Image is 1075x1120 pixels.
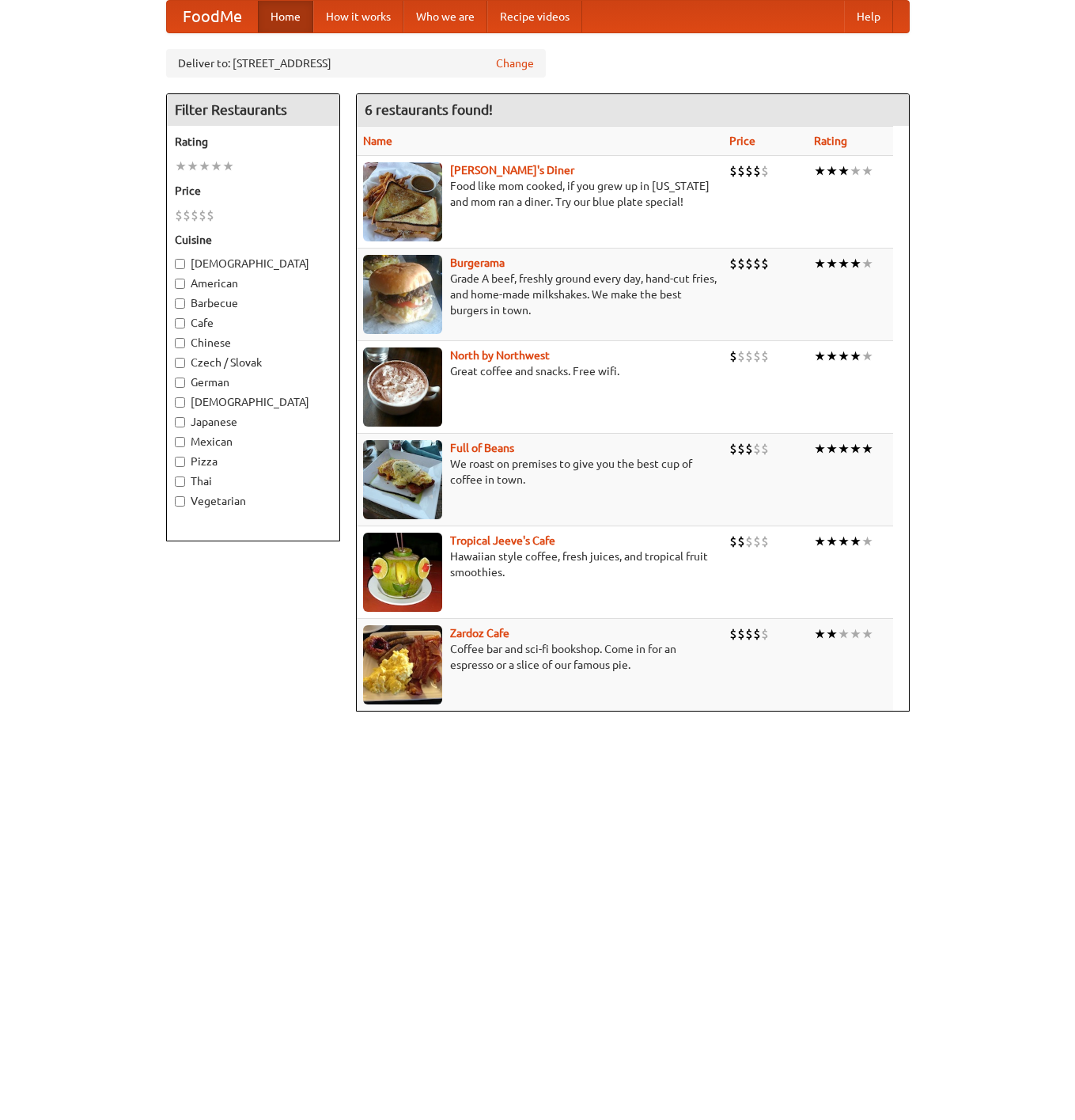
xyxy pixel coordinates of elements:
[450,534,555,547] b: Tropical Jeeve's Cafe
[850,255,861,272] li: ★
[450,349,550,362] a: North by Northwest
[753,162,761,180] li: $
[487,1,582,32] a: Recipe videos
[175,315,331,331] label: Cafe
[363,456,717,488] p: We roast on premises to give you the best cup of coffee in town.
[729,255,737,272] li: $
[838,347,850,365] li: ★
[175,434,331,450] label: Mexican
[814,255,826,272] li: ★
[175,414,331,430] label: Japanese
[363,162,442,241] img: sallys.jpg
[814,533,826,550] li: ★
[729,135,755,147] a: Price
[175,394,331,410] label: [DEMOGRAPHIC_DATA]
[175,473,331,489] label: Thai
[167,94,339,126] h4: Filter Restaurants
[826,347,838,365] li: ★
[175,158,187,175] li: ★
[363,363,717,379] p: Great coffee and snacks. Free wifi.
[838,625,850,643] li: ★
[175,493,331,509] label: Vegetarian
[729,440,737,457] li: $
[175,378,185,388] input: German
[745,440,753,457] li: $
[753,533,761,550] li: $
[450,627,509,640] a: Zardoz Cafe
[761,255,769,272] li: $
[167,1,258,32] a: FoodMe
[850,440,861,457] li: ★
[838,255,850,272] li: ★
[861,255,873,272] li: ★
[363,255,442,334] img: burgerama.jpg
[850,347,861,365] li: ★
[403,1,487,32] a: Who we are
[814,625,826,643] li: ★
[737,533,745,550] li: $
[175,358,185,368] input: Czech / Slovak
[729,533,737,550] li: $
[363,625,442,704] img: zardoz.jpg
[861,162,873,180] li: ★
[450,442,514,454] a: Full of Beans
[850,162,861,180] li: ★
[838,533,850,550] li: ★
[365,102,493,117] ng-pluralize: 6 restaurants found!
[729,625,737,643] li: $
[861,625,873,643] li: ★
[166,49,546,78] div: Deliver to: [STREET_ADDRESS]
[496,55,534,71] a: Change
[222,158,234,175] li: ★
[826,625,838,643] li: ★
[753,440,761,457] li: $
[175,355,331,370] label: Czech / Slovak
[183,207,191,224] li: $
[175,417,185,427] input: Japanese
[814,135,847,147] a: Rating
[363,178,717,210] p: Food like mom cooked, if you grew up in [US_STATE] and mom ran a diner. Try our blue plate special!
[761,162,769,180] li: $
[450,256,505,269] a: Burgerama
[814,162,826,180] li: ★
[838,440,850,457] li: ★
[737,347,745,365] li: $
[175,335,331,351] label: Chinese
[175,275,331,291] label: American
[210,158,222,175] li: ★
[745,255,753,272] li: $
[753,255,761,272] li: $
[199,158,210,175] li: ★
[175,338,185,348] input: Chinese
[175,279,185,289] input: American
[826,533,838,550] li: ★
[826,255,838,272] li: ★
[313,1,403,32] a: How it works
[737,440,745,457] li: $
[814,347,826,365] li: ★
[175,454,331,469] label: Pizza
[753,347,761,365] li: $
[363,135,392,147] a: Name
[175,256,331,271] label: [DEMOGRAPHIC_DATA]
[753,625,761,643] li: $
[737,162,745,180] li: $
[745,162,753,180] li: $
[761,347,769,365] li: $
[814,440,826,457] li: ★
[363,347,442,427] img: north.jpg
[175,397,185,408] input: [DEMOGRAPHIC_DATA]
[175,295,331,311] label: Barbecue
[191,207,199,224] li: $
[187,158,199,175] li: ★
[206,207,214,224] li: $
[861,440,873,457] li: ★
[850,625,861,643] li: ★
[861,347,873,365] li: ★
[745,625,753,643] li: $
[175,259,185,269] input: [DEMOGRAPHIC_DATA]
[175,437,185,447] input: Mexican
